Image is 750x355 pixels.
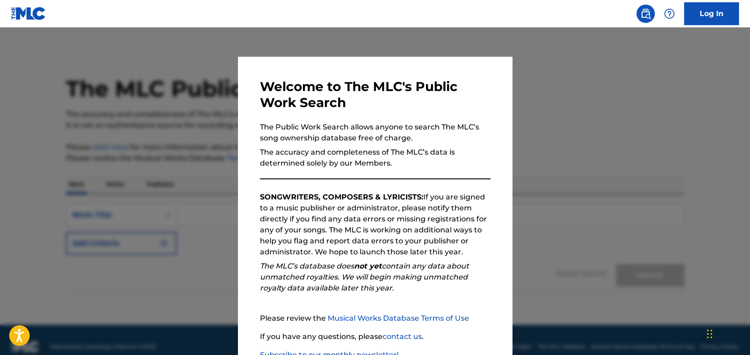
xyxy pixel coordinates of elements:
[660,5,679,23] div: Help
[11,7,46,20] img: MLC Logo
[707,320,712,348] div: Drag
[640,8,651,19] img: search
[704,311,750,355] iframe: Chat Widget
[260,262,469,292] em: The MLC’s database does contain any data about unmatched royalties. We will begin making unmatche...
[684,2,739,25] a: Log In
[260,331,491,342] p: If you have any questions, please .
[637,5,655,23] a: Public Search
[260,193,423,201] strong: SONGWRITERS, COMPOSERS & LYRICISTS:
[260,313,491,324] p: Please review the
[260,147,491,169] p: The accuracy and completeness of The MLC’s data is determined solely by our Members.
[664,8,675,19] img: help
[260,122,491,144] p: The Public Work Search allows anyone to search The MLC’s song ownership database free of charge.
[354,262,382,270] strong: not yet
[260,79,491,111] h3: Welcome to The MLC's Public Work Search
[383,332,422,341] a: contact us
[260,192,491,258] p: If you are signed to a music publisher or administrator, please notify them directly if you find ...
[328,314,469,323] a: Musical Works Database Terms of Use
